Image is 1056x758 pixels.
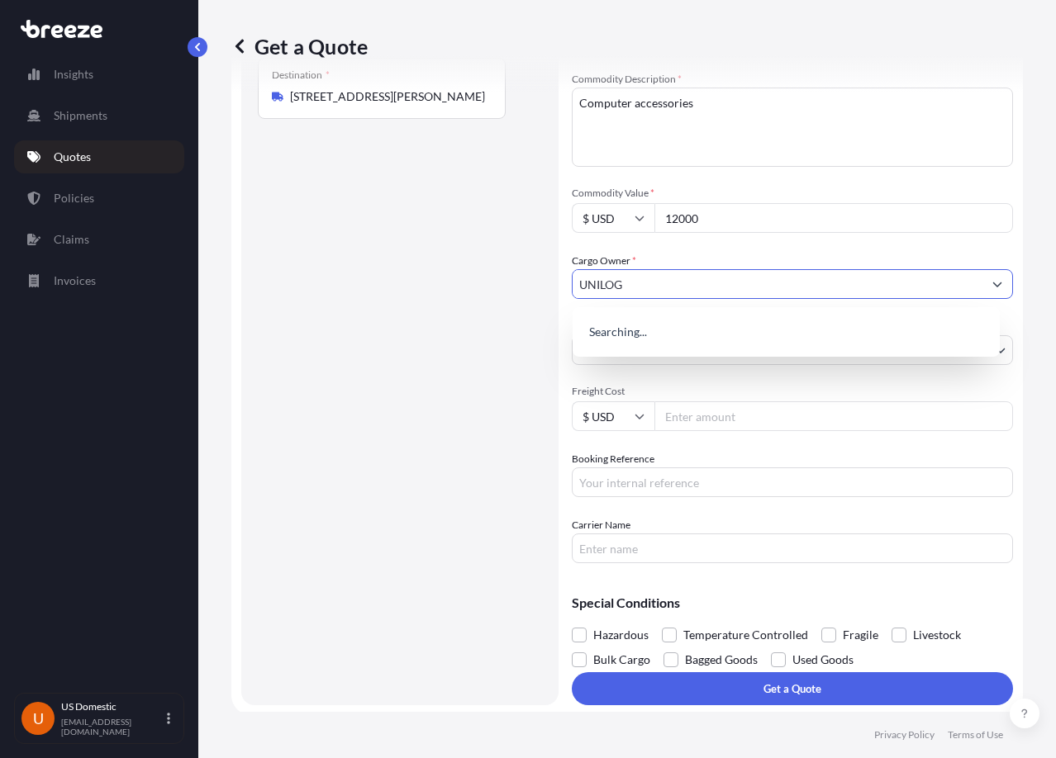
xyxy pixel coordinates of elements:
[290,88,485,105] input: Destination
[593,647,650,672] span: Bulk Cargo
[572,467,1013,497] input: Your internal reference
[572,533,1013,563] input: Enter name
[792,647,854,672] span: Used Goods
[54,231,89,248] p: Claims
[874,728,935,741] p: Privacy Policy
[54,107,107,124] p: Shipments
[654,203,1013,233] input: Type amount
[572,596,1013,609] p: Special Conditions
[54,66,93,83] p: Insights
[579,314,993,350] p: Searching...
[573,269,982,299] input: Full name
[913,623,961,647] span: Livestock
[572,451,654,467] label: Booking Reference
[572,187,1013,200] span: Commodity Value
[579,314,993,350] div: Suggestions
[572,385,1013,398] span: Freight Cost
[685,647,758,672] span: Bagged Goods
[572,517,630,533] label: Carrier Name
[763,680,821,697] p: Get a Quote
[33,710,44,727] span: U
[593,623,649,647] span: Hazardous
[54,190,94,206] p: Policies
[654,401,1013,431] input: Enter amount
[61,717,164,737] p: [EMAIL_ADDRESS][DOMAIN_NAME]
[982,269,1012,299] button: Show suggestions
[572,319,621,335] span: Load Type
[61,700,164,713] p: US Domestic
[843,623,878,647] span: Fragile
[54,272,96,289] p: Invoices
[572,253,636,269] label: Cargo Owner
[231,33,368,59] p: Get a Quote
[54,149,91,165] p: Quotes
[948,728,1003,741] p: Terms of Use
[683,623,808,647] span: Temperature Controlled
